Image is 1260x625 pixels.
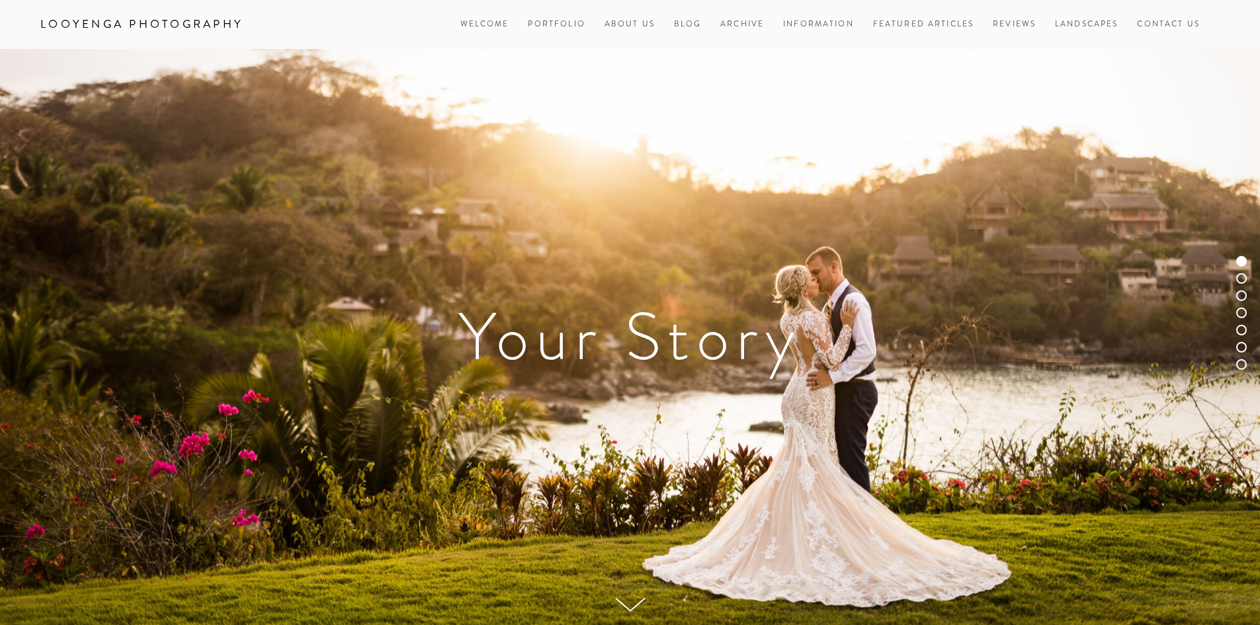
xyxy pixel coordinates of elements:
[674,15,702,33] a: Blog
[1055,15,1118,33] a: Landscapes
[873,15,974,33] a: Featured Articles
[720,15,764,33] a: Archive
[460,15,509,33] a: Welcome
[1137,15,1200,33] a: Contact Us
[528,19,585,30] a: Portfolio
[993,15,1036,33] a: Reviews
[40,304,1220,370] h1: Your Story
[783,19,854,30] a: Information
[30,13,253,36] a: Looyenga Photography
[605,15,655,33] a: About Us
